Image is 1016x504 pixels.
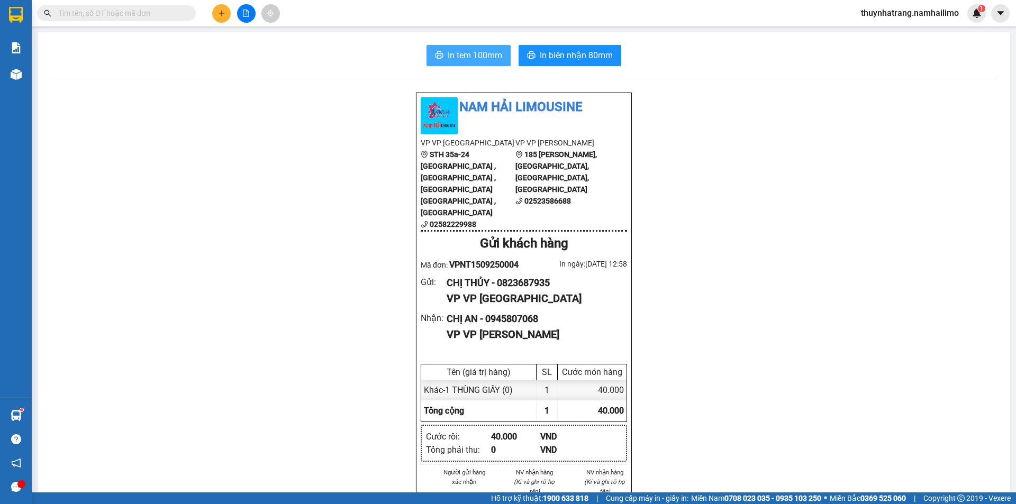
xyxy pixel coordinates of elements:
li: Người gửi hàng xác nhận [442,468,487,487]
div: 40.000 [491,430,540,443]
i: (Kí và ghi rõ họ tên) [584,478,625,495]
div: VND [540,443,589,456]
img: logo-vxr [9,7,23,23]
span: phone [421,221,428,228]
button: plus [212,4,231,23]
div: VP VP [GEOGRAPHIC_DATA] [447,290,619,307]
span: 1 [979,5,983,12]
span: search [44,10,51,17]
strong: 0708 023 035 - 0935 103 250 [724,494,821,502]
span: thuynhatrang.namhailimo [852,6,967,20]
span: copyright [957,494,965,502]
button: aim [261,4,280,23]
div: Gửi khách hàng [421,234,627,254]
span: phone [515,197,523,205]
b: 02523586688 [524,197,571,205]
div: 40.000 [558,380,627,400]
b: 185 [PERSON_NAME], [GEOGRAPHIC_DATA], [GEOGRAPHIC_DATA], [GEOGRAPHIC_DATA] [515,150,597,194]
span: question-circle [11,434,21,444]
sup: 1 [978,5,985,12]
div: Gửi : [421,276,447,289]
strong: 1900 633 818 [543,494,588,502]
div: Tổng phải thu : [426,443,491,456]
span: Nhận: [124,10,149,21]
span: Khác - 1 THÙNG GIẤY (0) [424,385,513,395]
span: | [596,492,598,504]
button: printerIn biên nhận 80mm [519,45,621,66]
span: 40.000 [598,406,624,416]
div: CHỊ THỦY - 0823687935 [447,276,619,290]
button: printerIn tem 100mm [427,45,511,66]
img: solution-icon [11,42,22,53]
span: Miền Nam [691,492,821,504]
div: 0706324587 [9,47,116,62]
b: STH 35a-24 [GEOGRAPHIC_DATA] , [GEOGRAPHIC_DATA] , [GEOGRAPHIC_DATA] [GEOGRAPHIC_DATA] , [GEOGRAP... [421,150,496,217]
span: printer [435,51,443,61]
li: NV nhận hàng [582,468,627,477]
input: Tìm tên, số ĐT hoặc mã đơn [58,7,183,19]
img: warehouse-icon [11,69,22,80]
li: Nam Hải Limousine [421,97,627,117]
span: Hỗ trợ kỹ thuật: [491,492,588,504]
button: caret-down [991,4,1010,23]
li: NV nhận hàng [512,468,557,477]
span: Cung cấp máy in - giấy in: [606,492,688,504]
span: Miền Bắc [830,492,906,504]
span: aim [267,10,274,17]
div: 0832079339 [124,47,209,62]
div: VP [GEOGRAPHIC_DATA] [9,9,116,34]
b: 02582229988 [430,220,476,228]
span: message [11,482,21,492]
i: (Kí và ghi rõ họ tên) [514,478,555,495]
div: 0 [491,443,540,456]
span: In biên nhận 80mm [540,49,613,62]
div: Nhận : [421,311,447,325]
div: SL [539,367,555,377]
div: CHỊ AN - 0945807068 [447,311,619,326]
img: logo.jpg [421,97,458,134]
span: notification [11,458,21,468]
span: caret-down [996,8,1005,18]
button: file-add [237,4,256,23]
div: Cước món hàng [560,367,624,377]
span: environment [515,151,523,158]
img: icon-new-feature [972,8,982,18]
span: VPNT1509250004 [449,260,519,270]
span: Gửi: [9,10,25,21]
div: VP VP [PERSON_NAME] [447,326,619,343]
span: | [914,492,915,504]
div: Mã đơn: [421,258,524,271]
div: Cước rồi : [426,430,491,443]
span: file-add [242,10,250,17]
div: In ngày: [DATE] 12:58 [524,258,627,270]
div: Tên (giá trị hàng) [424,367,533,377]
div: 30.000 [122,68,210,83]
div: Tuấn [9,34,116,47]
span: CC : [122,71,137,82]
span: environment [421,151,428,158]
img: warehouse-icon [11,410,22,421]
strong: 0369 525 060 [860,494,906,502]
span: printer [527,51,536,61]
span: 1 [545,406,549,416]
div: 1 [537,380,558,400]
li: VP VP [GEOGRAPHIC_DATA] [421,137,515,149]
sup: 1 [20,408,23,411]
span: In tem 100mm [448,49,502,62]
div: Sáng [124,34,209,47]
span: ⚪️ [824,496,827,500]
div: VND [540,430,589,443]
span: Tổng cộng [424,406,464,416]
span: plus [218,10,225,17]
div: VP [PERSON_NAME] [124,9,209,34]
li: VP VP [PERSON_NAME] [515,137,610,149]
